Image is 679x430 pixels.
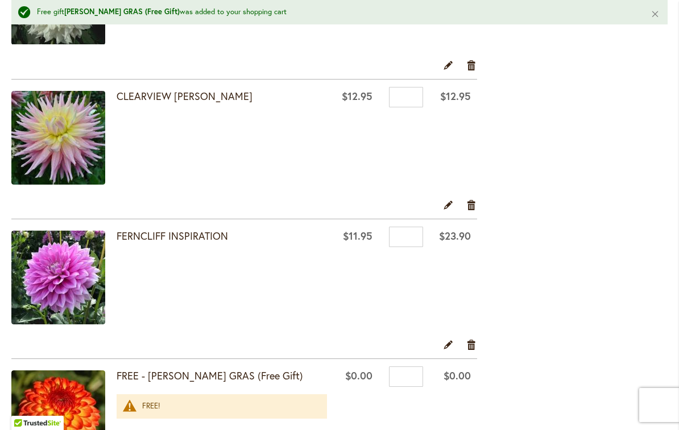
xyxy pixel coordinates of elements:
a: CLEARVIEW JONAS [11,91,117,187]
span: $23.90 [439,229,471,243]
a: FERNCLIFF INSPIRATION [117,229,228,243]
span: $0.00 [345,369,372,382]
a: FERNCLIFF INSPIRATION [11,231,117,327]
iframe: Launch Accessibility Center [9,390,40,421]
span: $12.95 [342,89,372,103]
a: CLEARVIEW [PERSON_NAME] [117,89,252,103]
strong: [PERSON_NAME] GRAS (Free Gift) [64,7,180,16]
span: $12.95 [440,89,471,103]
img: CLEARVIEW JONAS [11,91,105,185]
img: FERNCLIFF INSPIRATION [11,231,105,324]
div: FREE! [142,401,316,412]
div: Free gift was added to your shopping cart [37,7,634,18]
span: $11.95 [343,229,372,243]
span: $0.00 [444,369,471,382]
strong: FREE - [PERSON_NAME] GRAS (Free Gift) [117,369,327,383]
